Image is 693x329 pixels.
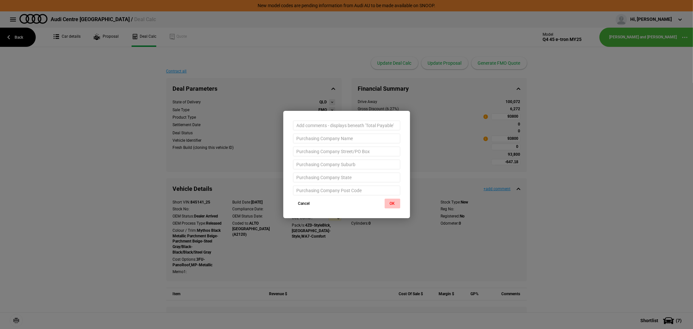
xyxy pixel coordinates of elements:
button: Cancel [293,199,315,208]
input: Purchasing Company Suburb [293,160,400,169]
input: Purchasing Company Street/PO Box [293,147,400,156]
input: Purchasing Company Post Code [293,186,400,195]
input: Purchasing Company Name [293,134,400,143]
input: Purchasing Company State [293,173,400,182]
button: OK [385,199,400,208]
input: Add comments - displays beneath 'Total Payable' [293,121,400,130]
